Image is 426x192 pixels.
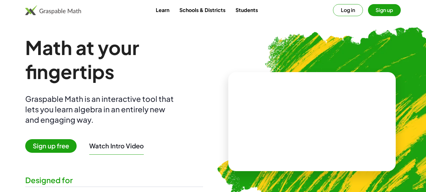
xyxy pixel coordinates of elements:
[333,4,363,16] button: Log in
[231,4,263,16] a: Students
[89,142,144,150] button: Watch Intro Video
[151,4,174,16] a: Learn
[368,4,401,16] button: Sign up
[174,4,231,16] a: Schools & Districts
[25,35,203,84] h1: Math at your fingertips
[25,94,177,125] div: Graspable Math is an interactive tool that lets you learn algebra in an entirely new and engaging...
[25,139,77,153] span: Sign up free
[25,175,203,185] div: Designed for
[265,98,359,145] video: What is this? This is dynamic math notation. Dynamic math notation plays a central role in how Gr...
